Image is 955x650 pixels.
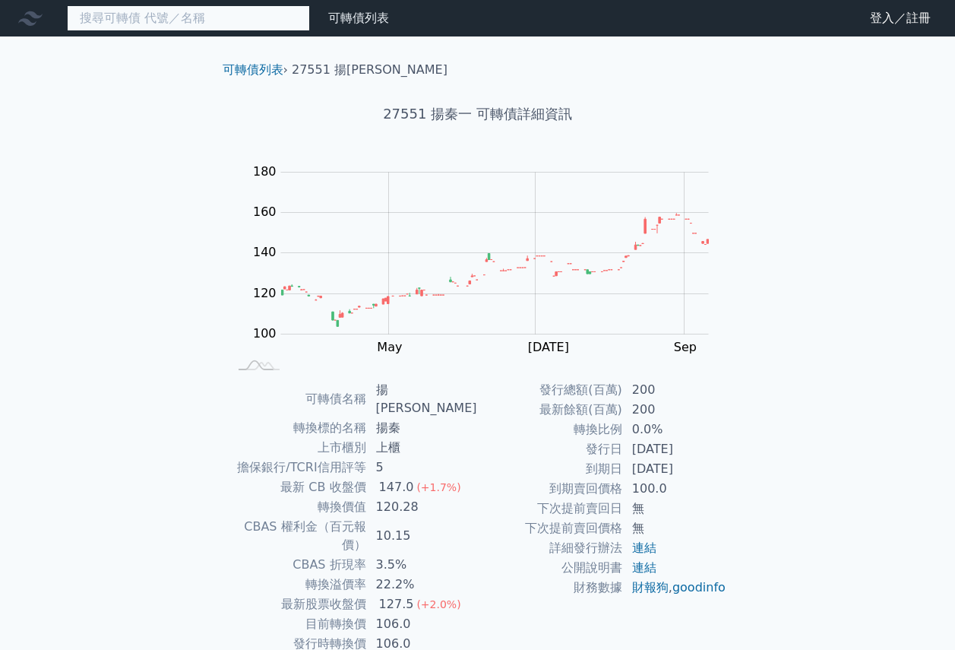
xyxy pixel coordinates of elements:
a: 連結 [632,560,656,575]
td: 200 [623,400,727,420]
td: 轉換溢價率 [229,575,367,595]
div: 147.0 [376,478,417,496]
td: 最新股票收盤價 [229,595,367,614]
a: goodinfo [672,580,726,595]
td: CBAS 折現率 [229,555,367,575]
td: 下次提前賣回價格 [478,518,623,538]
td: 擔保銀行/TCRI信用評等 [229,458,367,477]
td: , [623,578,727,598]
iframe: Chat Widget [879,577,955,650]
span: (+1.7%) [416,481,460,493]
td: 財務數據 [478,578,623,598]
tspan: 100 [253,326,277,341]
td: 上市櫃別 [229,438,367,458]
td: 5 [367,458,478,477]
td: 發行總額(百萬) [478,380,623,400]
td: 上櫃 [367,438,478,458]
td: 22.2% [367,575,478,595]
td: 公開說明書 [478,558,623,578]
tspan: [DATE] [528,340,569,354]
tspan: 140 [253,245,277,259]
td: 200 [623,380,727,400]
g: Chart [245,164,732,355]
td: 120.28 [367,497,478,517]
div: 127.5 [376,595,417,614]
h1: 27551 揚秦一 可轉債詳細資訊 [210,103,745,125]
td: 轉換比例 [478,420,623,439]
td: 0.0% [623,420,727,439]
li: › [223,61,288,79]
td: 轉換標的名稱 [229,418,367,438]
li: 27551 揚[PERSON_NAME] [292,61,447,79]
td: 無 [623,518,727,538]
td: 到期賣回價格 [478,479,623,499]
td: 3.5% [367,555,478,575]
td: 揚[PERSON_NAME] [367,380,478,418]
tspan: 180 [253,164,277,179]
a: 財報狗 [632,580,669,595]
td: 到期日 [478,459,623,479]
a: 可轉債列表 [223,62,283,77]
td: 106.0 [367,614,478,634]
td: [DATE] [623,439,727,459]
td: 10.15 [367,517,478,555]
td: 詳細發行辦法 [478,538,623,558]
tspan: 120 [253,286,277,300]
td: [DATE] [623,459,727,479]
td: 發行日 [478,439,623,459]
td: 轉換價值 [229,497,367,517]
td: 最新餘額(百萬) [478,400,623,420]
a: 可轉債列表 [328,11,389,25]
span: (+2.0%) [416,598,460,610]
td: 目前轉換價 [229,614,367,634]
a: 連結 [632,541,656,555]
input: 搜尋可轉債 代號／名稱 [67,5,310,31]
tspan: May [377,340,402,354]
td: 可轉債名稱 [229,380,367,418]
td: 最新 CB 收盤價 [229,477,367,497]
td: 無 [623,499,727,518]
a: 登入／註冊 [858,6,943,30]
div: 聊天小工具 [879,577,955,650]
tspan: 160 [253,205,277,219]
td: 下次提前賣回日 [478,499,623,518]
td: 100.0 [623,479,727,499]
td: CBAS 權利金（百元報價） [229,517,367,555]
tspan: Sep [674,340,697,354]
td: 揚秦 [367,418,478,438]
